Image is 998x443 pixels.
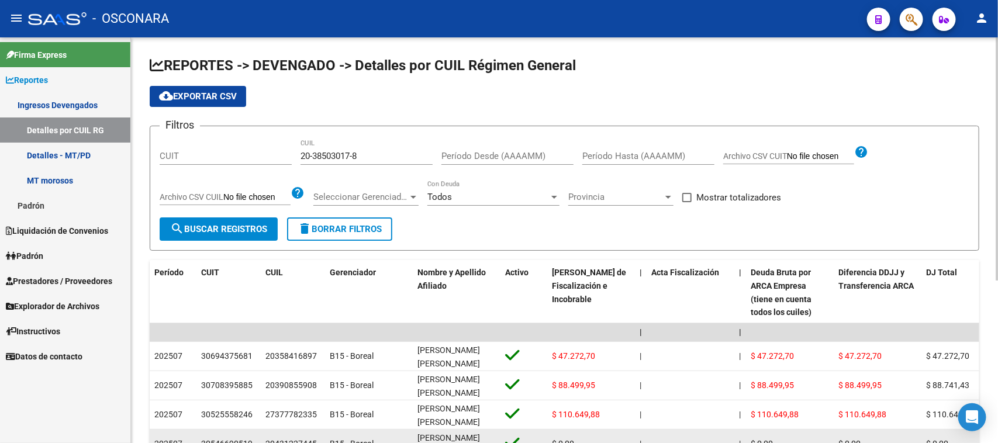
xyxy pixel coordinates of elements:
span: $ 47.272,70 [751,351,794,361]
datatable-header-cell: Deuda Bruta por ARCA Empresa (tiene en cuenta todos los cuiles) [746,260,834,325]
span: | [739,268,741,277]
datatable-header-cell: Acta Fiscalización [647,260,734,325]
div: 27377782335 [265,408,317,421]
span: | [640,351,641,361]
span: Reportes [6,74,48,86]
span: $ 88.499,95 [552,380,595,390]
div: 30694375681 [201,349,253,363]
div: 20358416897 [265,349,317,363]
mat-icon: delete [298,221,312,236]
mat-icon: help [291,186,305,200]
span: $ 110.649,88 [751,410,799,419]
span: [PERSON_NAME] [PERSON_NAME] [417,404,480,427]
mat-icon: search [170,221,184,236]
mat-icon: menu [9,11,23,25]
span: Activo [505,268,529,277]
span: | [739,327,741,337]
span: Firma Express [6,49,67,61]
span: $ 47.272,70 [926,351,969,361]
input: Archivo CSV CUIT [787,151,854,162]
datatable-header-cell: Nombre y Apellido Afiliado [413,260,500,325]
span: | [640,410,641,419]
span: [PERSON_NAME] de Fiscalización e Incobrable [552,268,626,304]
span: 202507 [154,351,182,361]
span: Seleccionar Gerenciador [313,192,408,202]
span: Liquidación de Convenios [6,224,108,237]
span: CUIT [201,268,219,277]
span: Padrón [6,250,43,262]
datatable-header-cell: | [635,260,647,325]
span: $ 110.649,88 [838,410,886,419]
datatable-header-cell: Gerenciador [325,260,413,325]
span: Prestadores / Proveedores [6,275,112,288]
span: Exportar CSV [159,91,237,102]
span: $ 47.272,70 [552,351,595,361]
span: | [739,351,741,361]
span: B15 - Boreal [330,410,374,419]
datatable-header-cell: Período [150,260,196,325]
span: $ 88.499,95 [751,380,794,390]
mat-icon: person [975,11,989,25]
datatable-header-cell: Activo [500,260,547,325]
span: Buscar Registros [170,224,267,234]
span: $ 110.649,88 [926,410,974,419]
span: | [739,380,741,390]
span: 202507 [154,380,182,390]
span: $ 88.741,43 [926,380,969,390]
span: Período [154,268,184,277]
h3: Filtros [160,117,200,133]
span: Gerenciador [330,268,376,277]
span: CUIL [265,268,283,277]
button: Borrar Filtros [287,217,392,241]
span: - OSCONARA [92,6,169,32]
datatable-header-cell: | [734,260,746,325]
span: 202507 [154,410,182,419]
span: B15 - Boreal [330,380,374,390]
div: 30708395885 [201,379,253,392]
span: Acta Fiscalización [651,268,719,277]
span: Diferencia DDJJ y Transferencia ARCA [838,268,914,290]
span: $ 88.499,95 [838,380,882,390]
span: B15 - Boreal [330,351,374,361]
div: 20390855908 [265,379,317,392]
datatable-header-cell: CUIT [196,260,261,325]
span: | [739,410,741,419]
button: Buscar Registros [160,217,278,241]
span: Archivo CSV CUIL [160,192,223,202]
span: [PERSON_NAME] [PERSON_NAME] [417,375,480,397]
span: DJ Total [926,268,957,277]
span: Provincia [568,192,663,202]
span: Explorador de Archivos [6,300,99,313]
datatable-header-cell: Deuda Bruta Neto de Fiscalización e Incobrable [547,260,635,325]
span: Archivo CSV CUIT [723,151,787,161]
span: | [640,268,642,277]
span: Datos de contacto [6,350,82,363]
span: Todos [427,192,452,202]
span: Nombre y Apellido Afiliado [417,268,486,290]
span: [PERSON_NAME] [PERSON_NAME] [417,345,480,368]
datatable-header-cell: CUIL [261,260,325,325]
span: Mostrar totalizadores [696,191,781,205]
span: | [640,380,641,390]
div: 30525558246 [201,408,253,421]
mat-icon: help [854,145,868,159]
span: | [640,327,642,337]
span: Instructivos [6,325,60,338]
span: $ 110.649,88 [552,410,600,419]
button: Exportar CSV [150,86,246,107]
span: Borrar Filtros [298,224,382,234]
mat-icon: cloud_download [159,89,173,103]
span: REPORTES -> DEVENGADO -> Detalles por CUIL Régimen General [150,57,576,74]
span: Deuda Bruta por ARCA Empresa (tiene en cuenta todos los cuiles) [751,268,811,317]
input: Archivo CSV CUIL [223,192,291,203]
span: $ 47.272,70 [838,351,882,361]
datatable-header-cell: Diferencia DDJJ y Transferencia ARCA [834,260,921,325]
div: Open Intercom Messenger [958,403,986,431]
